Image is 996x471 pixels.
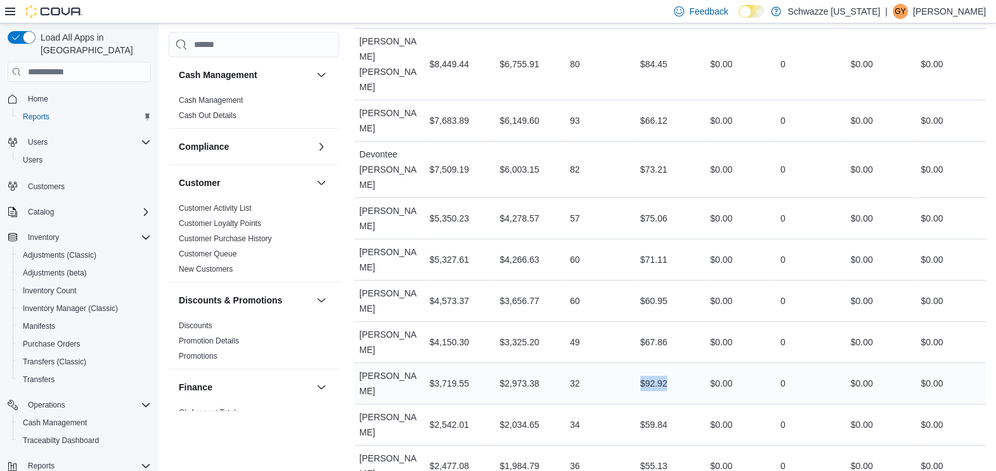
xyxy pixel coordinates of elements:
div: 49 [570,335,580,350]
div: [PERSON_NAME] [354,100,425,141]
button: Transfers [13,371,156,388]
button: Inventory Count [13,282,156,300]
span: Adjustments (beta) [23,268,87,278]
div: $0.00 [921,293,943,308]
span: GY [895,4,905,19]
div: $4,266.63 [500,252,539,267]
button: Compliance [314,139,329,154]
span: Transfers [23,375,55,385]
span: Users [28,137,48,147]
div: 0 [780,211,786,226]
div: $4,573.37 [429,293,469,308]
div: $0.00 [921,417,943,432]
div: $2,034.65 [500,417,539,432]
div: $71.11 [640,252,668,267]
span: Cash Management [23,418,87,428]
div: $0.00 [921,252,943,267]
div: 32 [570,376,580,391]
span: Purchase Orders [18,336,151,352]
div: $5,350.23 [429,211,469,226]
div: $7,509.19 [429,162,469,177]
h3: Discounts & Promotions [179,294,282,307]
span: Reports [23,112,49,122]
span: Operations [28,400,65,410]
button: Reports [13,108,156,126]
p: | [885,4,888,19]
a: Adjustments (Classic) [18,248,101,263]
div: $0.00 [851,56,873,72]
span: Cash Out Details [179,110,236,121]
a: Inventory Manager (Classic) [18,301,123,316]
button: Cash Management [13,414,156,432]
div: 0 [780,417,786,432]
p: Schwazze [US_STATE] [787,4,880,19]
div: $4,150.30 [429,335,469,350]
a: Transfers [18,372,60,387]
a: Customer Purchase History [179,234,272,243]
div: $0.00 [851,335,873,350]
h3: Cash Management [179,69,257,81]
div: $59.84 [640,417,668,432]
button: Discounts & Promotions [179,294,311,307]
span: Purchase Orders [23,339,81,349]
span: Discounts [179,321,212,331]
div: 34 [570,417,580,432]
button: Users [23,135,53,150]
button: Manifests [13,317,156,335]
span: Transfers [18,372,151,387]
button: Catalog [3,203,156,221]
div: 57 [570,211,580,226]
div: $0.00 [851,211,873,226]
div: $2,542.01 [429,417,469,432]
div: 0 [780,162,786,177]
div: $6,755.91 [500,56,539,72]
div: 82 [570,162,580,177]
div: $0.00 [710,56,732,72]
div: $75.06 [640,211,668,226]
span: Operations [23,397,151,413]
span: Adjustments (beta) [18,265,151,281]
div: $73.21 [640,162,668,177]
div: $0.00 [710,162,732,177]
span: Feedback [689,5,728,18]
span: Users [23,155,42,165]
div: 60 [570,293,580,308]
button: Inventory [23,230,64,245]
div: $0.00 [851,252,873,267]
div: 0 [780,293,786,308]
span: Customer Loyalty Points [179,218,261,229]
div: $0.00 [921,211,943,226]
span: Inventory Manager (Classic) [18,301,151,316]
div: $0.00 [921,113,943,128]
div: $0.00 [710,211,732,226]
span: Catalog [28,207,54,217]
button: Discounts & Promotions [314,293,329,308]
span: Inventory Count [18,283,151,298]
span: Inventory Manager (Classic) [23,303,118,314]
div: $0.00 [710,293,732,308]
span: Inventory [28,232,59,242]
span: Customers [28,182,65,192]
span: Promotion Details [179,336,239,346]
button: Customers [3,176,156,195]
div: $6,149.60 [500,113,539,128]
div: $0.00 [710,417,732,432]
span: Transfers (Classic) [18,354,151,369]
span: Transfers (Classic) [23,357,86,367]
a: Transfers (Classic) [18,354,91,369]
span: Customer Activity List [179,203,252,213]
button: Adjustments (Classic) [13,246,156,264]
span: Inventory Count [23,286,77,296]
div: $60.95 [640,293,668,308]
div: [PERSON_NAME] [354,239,425,280]
span: GL Account Totals [179,408,240,418]
div: $0.00 [851,293,873,308]
span: Adjustments (Classic) [23,250,96,260]
span: Manifests [18,319,151,334]
div: $0.00 [921,162,943,177]
h3: Customer [179,176,220,189]
span: Load All Apps in [GEOGRAPHIC_DATA] [36,31,151,56]
div: 0 [780,252,786,267]
div: $3,656.77 [500,293,539,308]
a: Purchase Orders [18,336,86,352]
